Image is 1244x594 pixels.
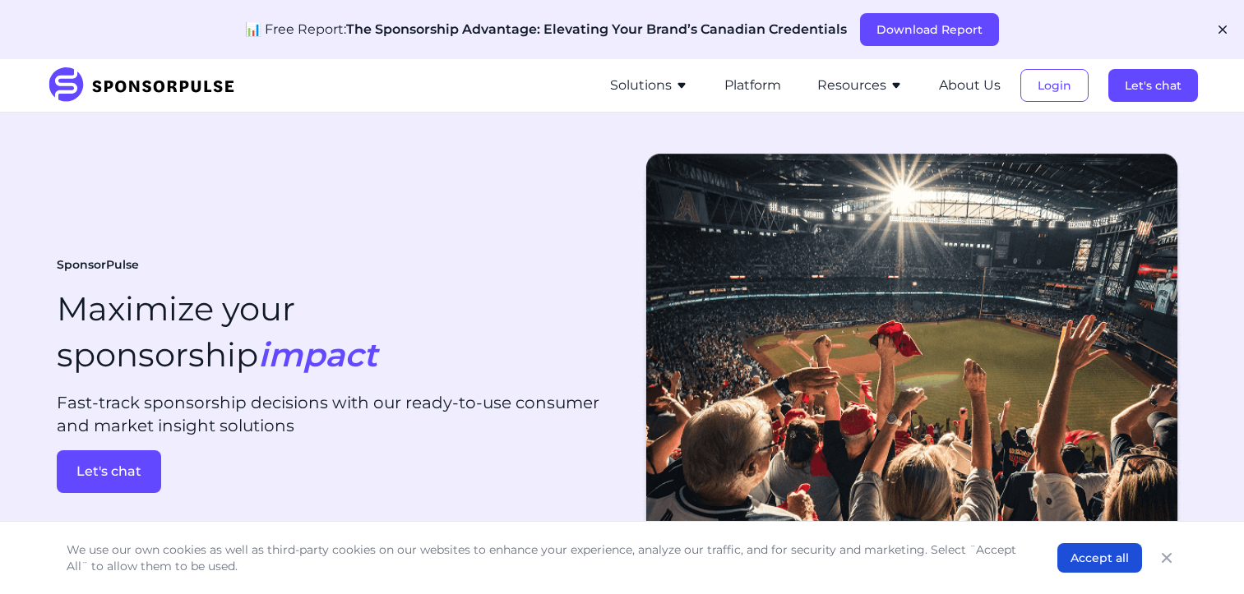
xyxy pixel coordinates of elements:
[817,76,903,95] button: Resources
[67,541,1024,574] p: We use our own cookies as well as third-party cookies on our websites to enhance your experience,...
[57,450,609,493] a: Let's chat
[47,67,247,104] img: SponsorPulse
[346,21,847,37] span: The Sponsorship Advantage: Elevating Your Brand’s Canadian Credentials
[1057,543,1142,573] button: Accept all
[724,78,781,93] a: Platform
[57,286,377,378] h1: Maximize your sponsorship
[939,76,1001,95] button: About Us
[1108,78,1198,93] a: Let's chat
[860,13,999,46] button: Download Report
[1108,69,1198,102] button: Let's chat
[57,450,161,493] button: Let's chat
[258,334,377,375] i: impact
[1020,69,1089,102] button: Login
[939,78,1001,93] a: About Us
[245,20,847,39] p: 📊 Free Report:
[610,76,688,95] button: Solutions
[1020,78,1089,93] a: Login
[1155,546,1178,569] button: Close
[724,76,781,95] button: Platform
[57,257,139,274] span: SponsorPulse
[57,391,609,437] p: Fast-track sponsorship decisions with our ready-to-use consumer and market insight solutions
[860,22,999,37] a: Download Report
